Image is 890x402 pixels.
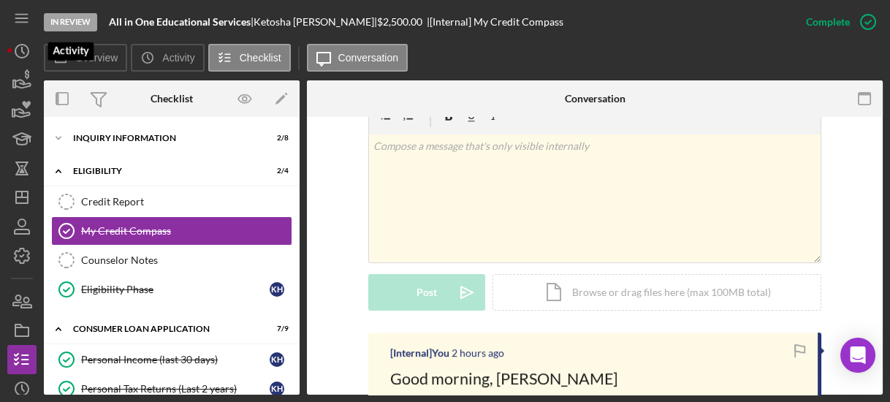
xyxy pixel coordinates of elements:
button: Complete [791,7,883,37]
div: Counselor Notes [81,254,292,266]
div: In Review [44,13,97,31]
label: Activity [162,52,194,64]
div: | [Internal] My Credit Compass [427,16,563,28]
div: Personal Tax Returns (Last 2 years) [81,383,270,395]
label: Overview [75,52,118,64]
div: 2 / 4 [262,167,289,175]
button: Activity [131,44,204,72]
button: Checklist [208,44,291,72]
div: Credit Report [81,196,292,208]
div: | [109,16,254,28]
div: Eligibility [73,167,252,175]
div: K H [270,282,284,297]
div: Checklist [151,93,193,105]
a: Counselor Notes [51,246,292,275]
div: Personal Income (last 30 days) [81,354,270,365]
div: K H [270,352,284,367]
label: Checklist [240,52,281,64]
button: Post [368,274,485,311]
div: My Credit Compass [81,225,292,237]
div: 7 / 9 [262,325,289,333]
div: Consumer Loan Application [73,325,252,333]
b: All in One Educational Services [109,15,251,28]
div: Eligibility Phase [81,284,270,295]
a: My Credit Compass [51,216,292,246]
div: [Internal] You [390,347,449,359]
div: Inquiry Information [73,134,252,143]
div: Conversation [565,93,625,105]
div: Ketosha [PERSON_NAME] | [254,16,377,28]
a: Credit Report [51,187,292,216]
div: 2 / 8 [262,134,289,143]
div: Open Intercom Messenger [840,338,875,373]
button: Conversation [307,44,408,72]
button: Overview [44,44,127,72]
a: Personal Income (last 30 days)KH [51,345,292,374]
a: Eligibility PhaseKH [51,275,292,304]
label: Conversation [338,52,399,64]
div: Post [417,274,437,311]
span: Good morning, [PERSON_NAME] [390,369,617,388]
time: 2025-08-22 16:15 [452,347,504,359]
div: $2,500.00 [377,16,427,28]
div: K H [270,382,284,396]
div: Complete [806,7,850,37]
